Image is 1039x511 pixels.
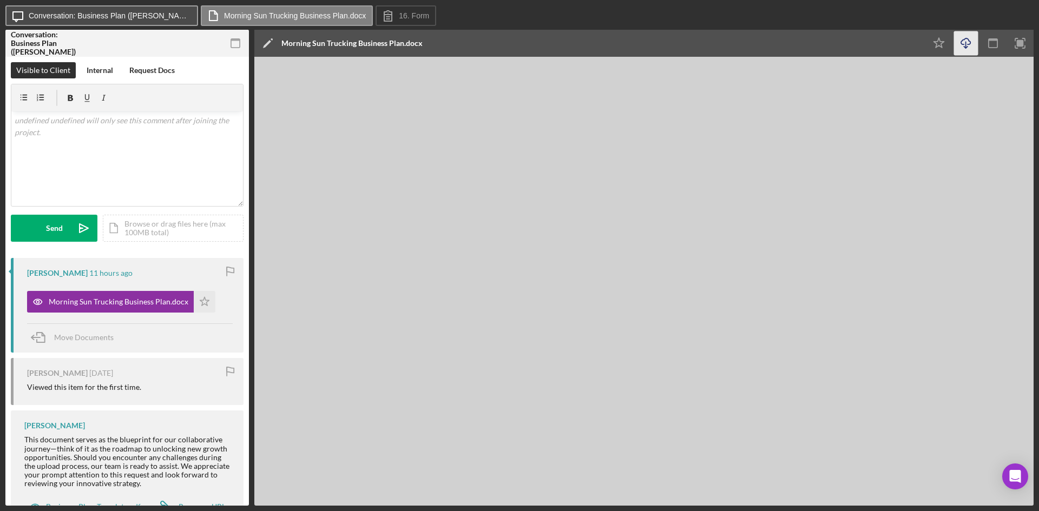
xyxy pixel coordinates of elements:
[5,5,198,26] button: Conversation: Business Plan ([PERSON_NAME])
[27,324,124,351] button: Move Documents
[27,369,88,377] div: [PERSON_NAME]
[11,215,97,242] button: Send
[129,62,175,78] div: Request Docs
[376,5,436,26] button: 16. Form
[89,269,133,277] time: 2025-10-10 02:18
[29,11,191,20] label: Conversation: Business Plan ([PERSON_NAME])
[201,5,373,26] button: Morning Sun Trucking Business Plan.docx
[281,39,423,48] div: Morning Sun Trucking Business Plan.docx
[27,291,215,313] button: Morning Sun Trucking Business Plan.docx
[11,62,76,78] button: Visible to Client
[49,297,188,306] div: Morning Sun Trucking Business Plan.docx
[27,383,141,391] div: Viewed this item for the first time.
[46,215,63,242] div: Send
[81,62,119,78] button: Internal
[399,11,429,20] label: 16. Form
[11,30,87,56] div: Conversation: Business Plan ([PERSON_NAME])
[124,62,180,78] button: Request Docs
[16,62,70,78] div: Visible to Client
[27,269,88,277] div: [PERSON_NAME]
[54,333,114,342] span: Move Documents
[46,502,141,511] div: Business_Plan_Template.pdf
[24,421,85,430] div: [PERSON_NAME]
[179,502,226,511] div: Resource URL
[254,57,1034,506] iframe: Document Preview
[1002,463,1028,489] div: Open Intercom Messenger
[89,369,113,377] time: 2025-09-23 00:32
[87,62,113,78] div: Internal
[224,11,366,20] label: Morning Sun Trucking Business Plan.docx
[24,435,233,488] div: This document serves as the blueprint for our collaborative journey—think of it as the roadmap to...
